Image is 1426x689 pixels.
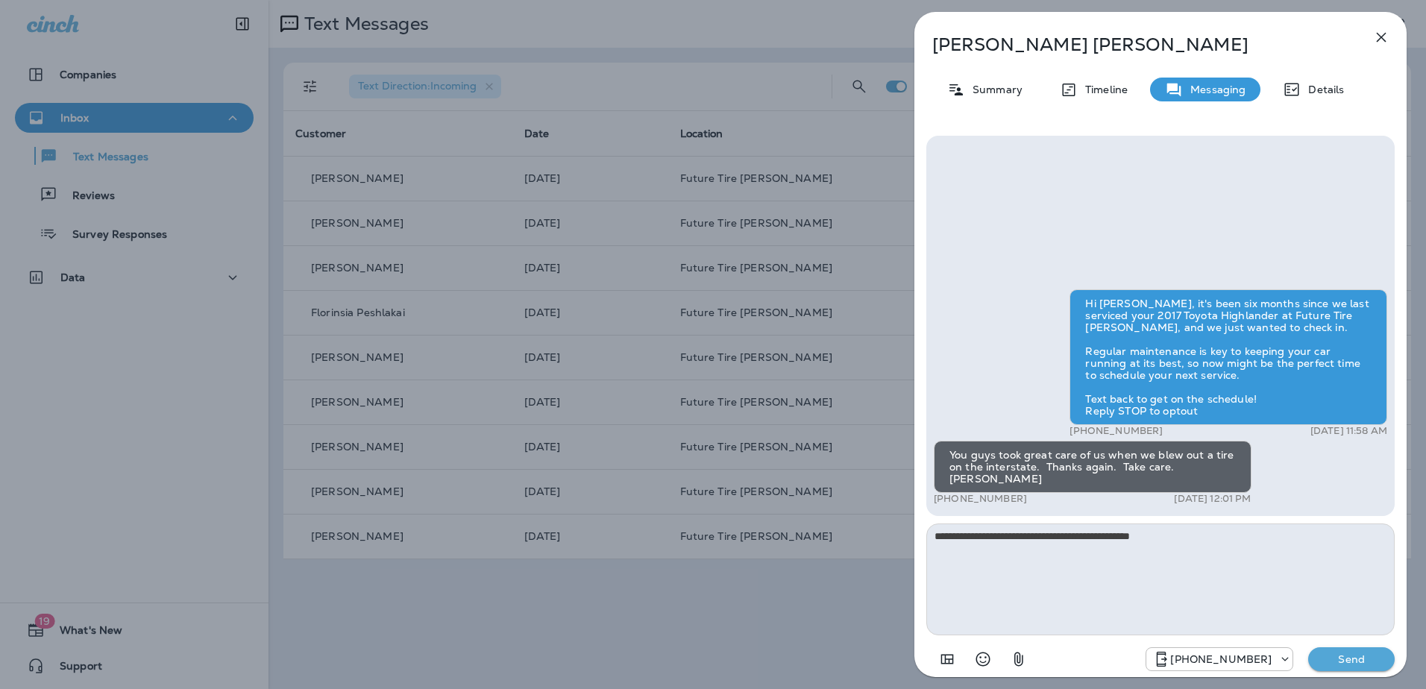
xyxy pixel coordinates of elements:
p: [PHONE_NUMBER] [1170,653,1272,665]
p: [DATE] 12:01 PM [1174,493,1251,505]
p: Details [1301,84,1344,95]
p: [PHONE_NUMBER] [934,493,1027,505]
p: Summary [965,84,1023,95]
p: Messaging [1183,84,1246,95]
p: [DATE] 11:58 AM [1310,425,1387,437]
button: Send [1308,647,1395,671]
p: Send [1320,652,1383,666]
button: Add in a premade template [932,644,962,674]
p: Timeline [1078,84,1128,95]
div: Hi [PERSON_NAME], it's been six months since we last serviced your 2017 Toyota Highlander at Futu... [1069,289,1387,425]
div: +1 (928) 232-1970 [1146,650,1292,668]
p: [PHONE_NUMBER] [1069,425,1163,437]
div: You guys took great care of us when we blew out a tire on the interstate. Thanks again. Take care... [934,441,1251,493]
p: [PERSON_NAME] [PERSON_NAME] [932,34,1339,55]
button: Select an emoji [968,644,998,674]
